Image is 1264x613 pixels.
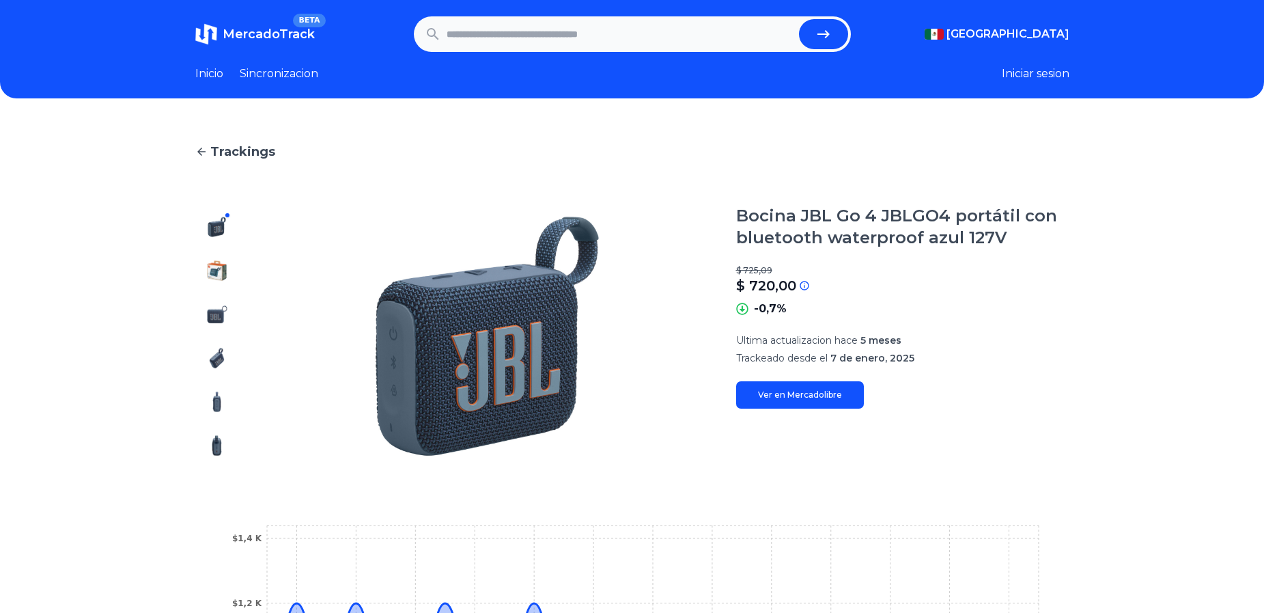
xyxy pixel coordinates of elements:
[736,265,1069,276] p: $ 725,09
[206,347,228,369] img: Bocina JBL Go 4 JBLGO4 portátil con bluetooth waterproof azul 127V
[210,142,275,161] span: Trackings
[266,205,709,467] img: Bocina JBL Go 4 JBLGO4 portátil con bluetooth waterproof azul 127V
[1002,66,1069,82] button: Iniciar sesion
[206,391,228,413] img: Bocina JBL Go 4 JBLGO4 portátil con bluetooth waterproof azul 127V
[736,276,796,295] p: $ 720,00
[946,26,1069,42] span: [GEOGRAPHIC_DATA]
[195,23,217,45] img: MercadoTrack
[925,29,944,40] img: Mexico
[736,334,858,346] span: Ultima actualizacion hace
[206,303,228,325] img: Bocina JBL Go 4 JBLGO4 portátil con bluetooth waterproof azul 127V
[293,14,325,27] span: BETA
[206,435,228,457] img: Bocina JBL Go 4 JBLGO4 portátil con bluetooth waterproof azul 127V
[754,301,787,317] p: -0,7%
[860,334,901,346] span: 5 meses
[231,599,262,608] tspan: $1,2 K
[195,23,315,45] a: MercadoTrackBETA
[830,352,914,364] span: 7 de enero, 2025
[206,216,228,238] img: Bocina JBL Go 4 JBLGO4 portátil con bluetooth waterproof azul 127V
[736,381,864,409] a: Ver en Mercadolibre
[223,27,315,42] span: MercadoTrack
[195,142,1069,161] a: Trackings
[195,66,223,82] a: Inicio
[240,66,318,82] a: Sincronizacion
[736,205,1069,249] h1: Bocina JBL Go 4 JBLGO4 portátil con bluetooth waterproof azul 127V
[736,352,828,364] span: Trackeado desde el
[231,534,262,543] tspan: $1,4 K
[206,260,228,282] img: Bocina JBL Go 4 JBLGO4 portátil con bluetooth waterproof azul 127V
[925,26,1069,42] button: [GEOGRAPHIC_DATA]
